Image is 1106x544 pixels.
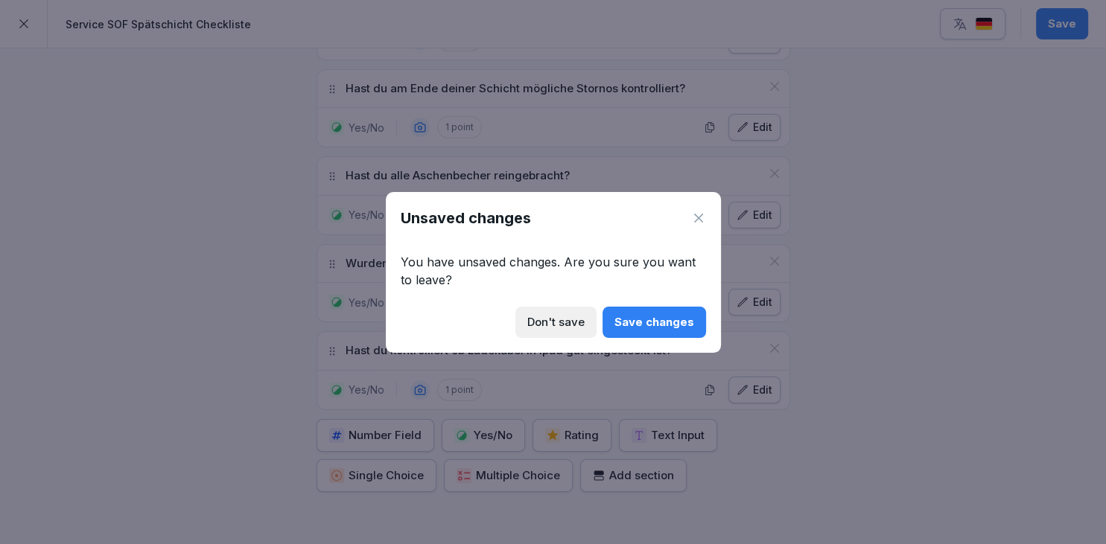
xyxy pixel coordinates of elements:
[401,207,531,229] h1: Unsaved changes
[515,307,597,338] button: Don't save
[614,314,694,330] div: Save changes
[401,253,706,289] p: You have unsaved changes. Are you sure you want to leave?
[527,314,585,330] div: Don't save
[603,307,706,338] button: Save changes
